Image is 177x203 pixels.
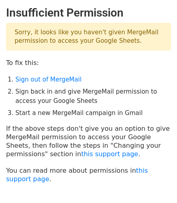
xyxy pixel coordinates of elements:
li: Start a new MergeMail campaign in Gmail [15,109,171,118]
a: this support page [6,167,148,183]
li: Sign back in and give MergeMail permission to access your Google Sheets [15,87,171,105]
p: To fix this: [6,59,171,67]
h2: Insufficient Permission [6,6,171,20]
p: You can read more about permissions in . [6,166,171,183]
a: Sign out of MergeMail [15,76,81,83]
a: this support page [81,150,138,158]
p: If the above steps don't give you an option to give MergeMail permission to access your Google Sh... [6,124,171,158]
p: Sorry, it looks like you haven't given MergeMail permission to access your Google Sheets. [6,23,171,50]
